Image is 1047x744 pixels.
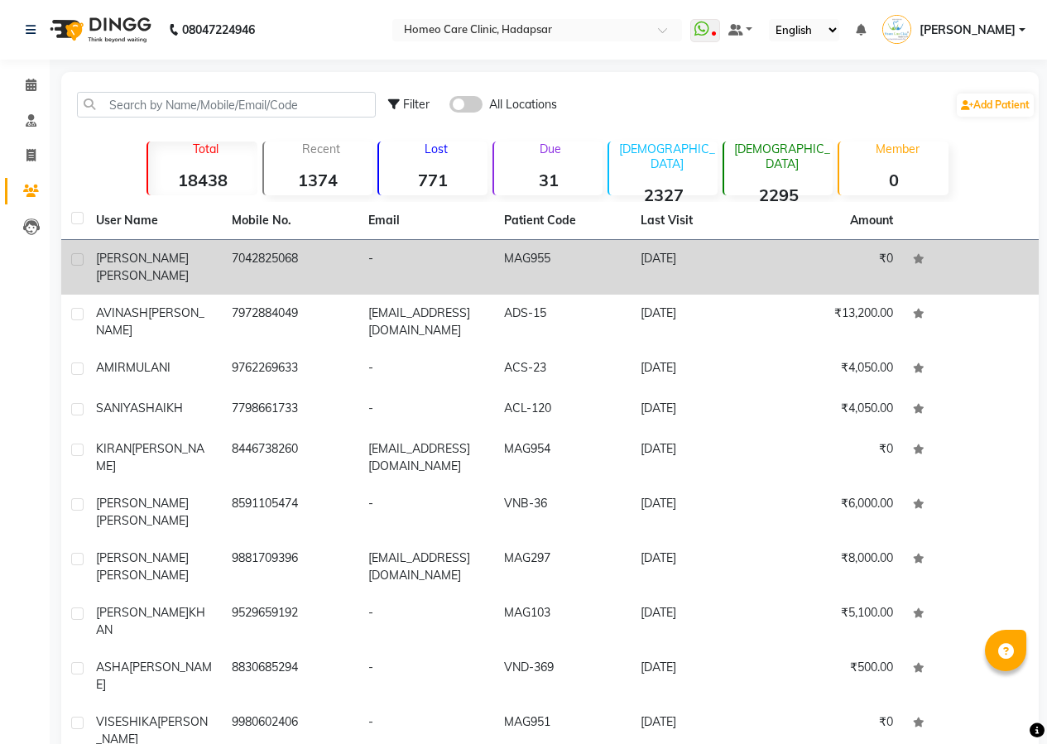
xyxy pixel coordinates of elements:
td: MAG103 [494,594,630,649]
strong: 0 [839,170,948,190]
td: [DATE] [631,349,766,390]
strong: 18438 [148,170,257,190]
th: Amount [840,202,903,239]
td: [DATE] [631,649,766,703]
td: 7798661733 [222,390,358,430]
span: Filter [403,97,430,112]
td: 8446738260 [222,430,358,485]
span: [PERSON_NAME] [96,268,189,283]
span: AVINASH [96,305,148,320]
td: ₹0 [766,240,902,295]
td: 8591105474 [222,485,358,540]
span: [PERSON_NAME] [96,496,189,511]
td: - [358,390,494,430]
strong: 2295 [724,185,833,205]
td: ₹500.00 [766,649,902,703]
span: [PERSON_NAME] [96,550,189,565]
td: [DATE] [631,390,766,430]
strong: 2327 [609,185,718,205]
td: 7972884049 [222,295,358,349]
td: MAG955 [494,240,630,295]
td: - [358,485,494,540]
th: User Name [86,202,222,240]
span: [PERSON_NAME] [96,251,189,266]
td: 9881709396 [222,540,358,594]
td: - [358,649,494,703]
p: Total [155,142,257,156]
span: VISESHIKA [96,714,157,729]
td: [EMAIL_ADDRESS][DOMAIN_NAME] [358,295,494,349]
span: [PERSON_NAME] [920,22,1016,39]
td: 8830685294 [222,649,358,703]
input: Search by Name/Mobile/Email/Code [77,92,376,118]
td: [DATE] [631,295,766,349]
span: KIRAN [96,441,132,456]
p: Member [846,142,948,156]
td: MAG954 [494,430,630,485]
td: - [358,349,494,390]
p: Lost [386,142,487,156]
th: Last Visit [631,202,766,240]
span: All Locations [489,96,557,113]
td: VNB-36 [494,485,630,540]
td: ₹4,050.00 [766,390,902,430]
td: 9762269633 [222,349,358,390]
td: ₹0 [766,430,902,485]
b: 08047224946 [182,7,255,53]
td: 9529659192 [222,594,358,649]
td: [EMAIL_ADDRESS][DOMAIN_NAME] [358,540,494,594]
span: MULANI [126,360,170,375]
td: ₹6,000.00 [766,485,902,540]
td: [DATE] [631,594,766,649]
p: Recent [271,142,372,156]
td: ADS-15 [494,295,630,349]
strong: 31 [494,170,603,190]
p: [DEMOGRAPHIC_DATA] [616,142,718,171]
td: ₹5,100.00 [766,594,902,649]
td: [DATE] [631,240,766,295]
td: VND-369 [494,649,630,703]
td: ACL-120 [494,390,630,430]
span: ASHA [96,660,129,674]
td: ₹13,200.00 [766,295,902,349]
span: SHAIKH [138,401,183,415]
td: - [358,240,494,295]
th: Mobile No. [222,202,358,240]
span: [PERSON_NAME] [96,605,189,620]
td: ACS-23 [494,349,630,390]
td: ₹4,050.00 [766,349,902,390]
span: [PERSON_NAME] [96,660,212,692]
td: - [358,594,494,649]
td: ₹8,000.00 [766,540,902,594]
a: Add Patient [957,94,1034,117]
td: [DATE] [631,430,766,485]
td: MAG297 [494,540,630,594]
span: [PERSON_NAME] [96,305,204,338]
span: [PERSON_NAME] [96,441,204,473]
td: [EMAIL_ADDRESS][DOMAIN_NAME] [358,430,494,485]
span: SANIYA [96,401,138,415]
span: [PERSON_NAME] [96,568,189,583]
th: Patient Code [494,202,630,240]
strong: 771 [379,170,487,190]
td: [DATE] [631,485,766,540]
img: logo [42,7,156,53]
strong: 1374 [264,170,372,190]
span: AMIR [96,360,126,375]
p: Due [497,142,603,156]
th: Email [358,202,494,240]
td: 7042825068 [222,240,358,295]
p: [DEMOGRAPHIC_DATA] [731,142,833,171]
img: Dr Komal Saste [882,15,911,44]
td: [DATE] [631,540,766,594]
span: [PERSON_NAME] [96,513,189,528]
